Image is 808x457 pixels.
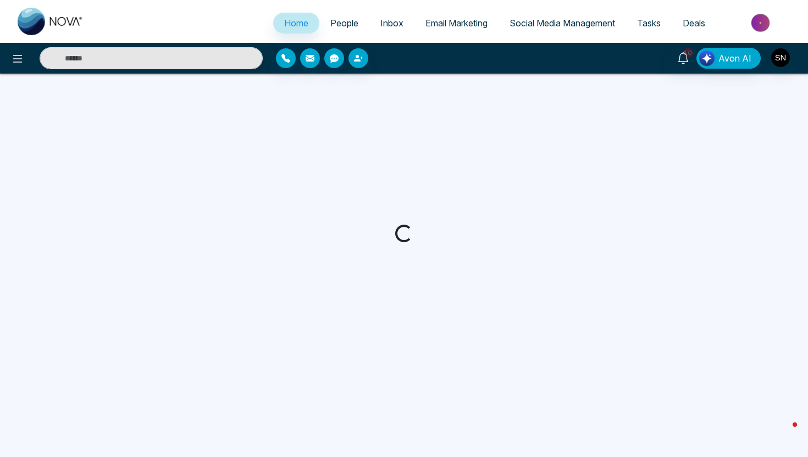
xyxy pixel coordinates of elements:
[414,13,499,34] a: Email Marketing
[771,48,790,67] img: User Avatar
[425,18,488,29] span: Email Marketing
[696,48,761,69] button: Avon AI
[510,18,615,29] span: Social Media Management
[683,48,693,58] span: 10+
[722,10,801,35] img: Market-place.gif
[699,51,715,66] img: Lead Flow
[771,420,797,446] iframe: Intercom live chat
[273,13,319,34] a: Home
[637,18,661,29] span: Tasks
[670,48,696,67] a: 10+
[284,18,308,29] span: Home
[626,13,672,34] a: Tasks
[499,13,626,34] a: Social Media Management
[683,18,705,29] span: Deals
[330,18,358,29] span: People
[380,18,403,29] span: Inbox
[319,13,369,34] a: People
[672,13,716,34] a: Deals
[18,8,84,35] img: Nova CRM Logo
[718,52,751,65] span: Avon AI
[369,13,414,34] a: Inbox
